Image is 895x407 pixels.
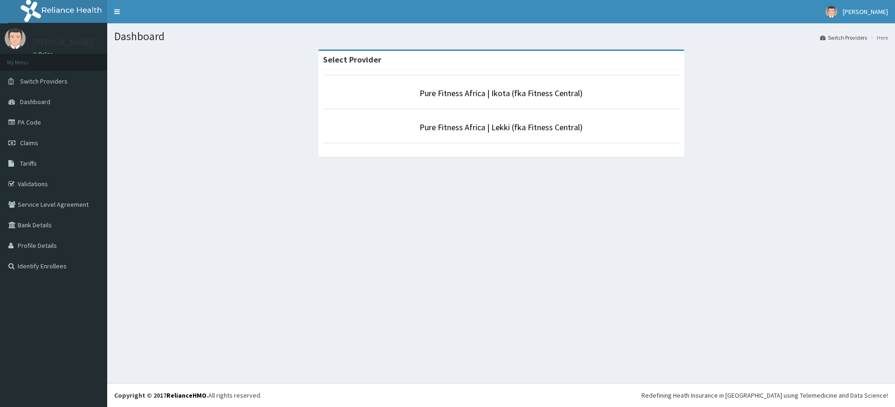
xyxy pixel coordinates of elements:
a: Switch Providers [820,34,867,42]
strong: Select Provider [323,54,381,65]
a: Online [33,51,55,57]
footer: All rights reserved. [107,383,895,407]
p: [PERSON_NAME] [33,38,94,46]
span: Switch Providers [20,77,68,85]
img: User Image [826,6,837,18]
li: Here [868,34,888,42]
span: [PERSON_NAME] [843,7,888,16]
span: Dashboard [20,98,50,106]
img: User Image [5,28,26,49]
span: Claims [20,139,38,147]
strong: Copyright © 2017 . [114,391,208,400]
a: Pure Fitness Africa | Ikota (fka Fitness Central) [420,88,583,98]
div: Redefining Heath Insurance in [GEOGRAPHIC_DATA] using Telemedicine and Data Science! [641,391,888,400]
a: Pure Fitness Africa | Lekki (fka Fitness Central) [420,122,583,133]
h1: Dashboard [114,30,888,42]
a: RelianceHMO [166,391,207,400]
span: Tariffs [20,159,37,168]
